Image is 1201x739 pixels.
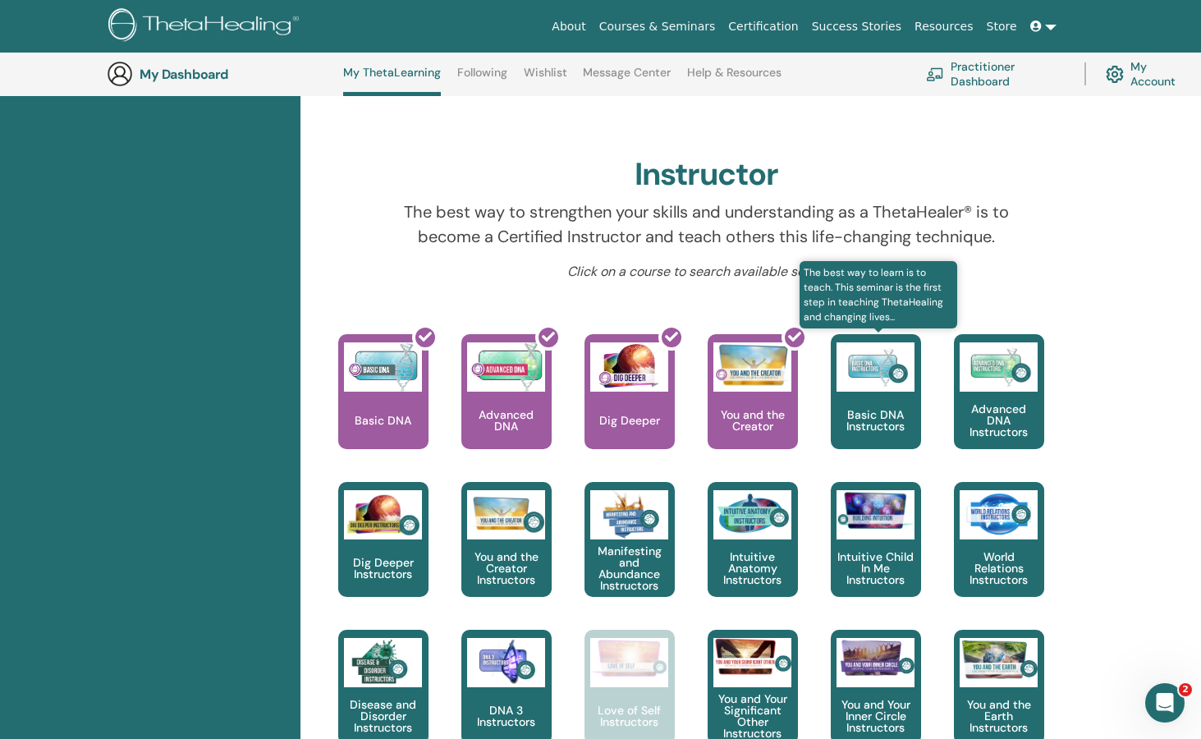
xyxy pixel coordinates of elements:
[524,66,567,92] a: Wishlist
[461,551,552,585] p: You and the Creator Instructors
[1007,63,1076,132] p: Certificate of Science
[708,482,798,630] a: Intuitive Anatomy Instructors Intuitive Anatomy Instructors
[395,200,1018,249] p: The best way to strengthen your skills and understanding as a ThetaHealer® is to become a Certifi...
[713,490,791,539] img: Intuitive Anatomy Instructors
[722,11,804,42] a: Certification
[584,482,675,630] a: Manifesting and Abundance Instructors Manifesting and Abundance Instructors
[954,403,1044,438] p: Advanced DNA Instructors
[545,11,592,42] a: About
[584,545,675,591] p: Manifesting and Abundance Instructors
[344,342,422,392] img: Basic DNA
[467,342,545,392] img: Advanced DNA
[338,699,429,733] p: Disease and Disorder Instructors
[461,334,552,482] a: Advanced DNA Advanced DNA
[908,11,980,42] a: Resources
[338,557,429,580] p: Dig Deeper Instructors
[107,61,133,87] img: generic-user-icon.jpg
[583,66,671,92] a: Message Center
[467,638,545,687] img: DNA 3 Instructors
[960,638,1038,681] img: You and the Earth Instructors
[593,11,722,42] a: Courses & Seminars
[960,342,1038,392] img: Advanced DNA Instructors
[831,482,921,630] a: Intuitive Child In Me Instructors Intuitive Child In Me Instructors
[708,551,798,585] p: Intuitive Anatomy Instructors
[708,409,798,432] p: You and the Creator
[1106,62,1124,87] img: cog.svg
[593,415,667,426] p: Dig Deeper
[338,334,429,482] a: Basic DNA Basic DNA
[831,409,921,432] p: Basic DNA Instructors
[590,490,668,539] img: Manifesting and Abundance Instructors
[457,66,507,92] a: Following
[635,156,778,194] h2: Instructor
[590,342,668,392] img: Dig Deeper
[831,334,921,482] a: The best way to learn is to teach. This seminar is the first step in teaching ThetaHealing and ch...
[713,638,791,675] img: You and Your Significant Other Instructors
[837,490,915,530] img: Intuitive Child In Me Instructors
[1106,56,1189,92] a: My Account
[344,638,422,687] img: Disease and Disorder Instructors
[954,482,1044,630] a: World Relations Instructors World Relations Instructors
[926,56,1065,92] a: Practitioner Dashboard
[926,67,944,80] img: chalkboard-teacher.svg
[584,334,675,482] a: Dig Deeper Dig Deeper
[954,699,1044,733] p: You and the Earth Instructors
[108,8,305,45] img: logo.png
[687,66,782,92] a: Help & Resources
[560,63,629,132] p: Instructor
[343,66,441,96] a: My ThetaLearning
[461,482,552,630] a: You and the Creator Instructors You and the Creator Instructors
[1179,683,1192,696] span: 2
[708,334,798,482] a: You and the Creator You and the Creator
[831,551,921,585] p: Intuitive Child In Me Instructors
[337,63,406,132] p: Practitioner
[584,705,675,728] p: Love of Self Instructors
[395,262,1018,282] p: Click on a course to search available seminars
[784,63,853,132] p: Master
[140,67,304,82] h3: My Dashboard
[831,699,921,733] p: You and Your Inner Circle Instructors
[837,342,915,392] img: Basic DNA Instructors
[467,490,545,539] img: You and the Creator Instructors
[338,482,429,630] a: Dig Deeper Instructors Dig Deeper Instructors
[980,11,1024,42] a: Store
[590,638,668,678] img: Love of Self Instructors
[954,334,1044,482] a: Advanced DNA Instructors Advanced DNA Instructors
[1145,683,1185,723] iframe: Intercom live chat
[800,261,958,328] span: The best way to learn is to teach. This seminar is the first step in teaching ThetaHealing and ch...
[461,409,552,432] p: Advanced DNA
[713,342,791,388] img: You and the Creator
[954,551,1044,585] p: World Relations Instructors
[708,693,798,739] p: You and Your Significant Other Instructors
[960,490,1038,539] img: World Relations Instructors
[805,11,908,42] a: Success Stories
[461,705,552,728] p: DNA 3 Instructors
[837,638,915,677] img: You and Your Inner Circle Instructors
[344,490,422,539] img: Dig Deeper Instructors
